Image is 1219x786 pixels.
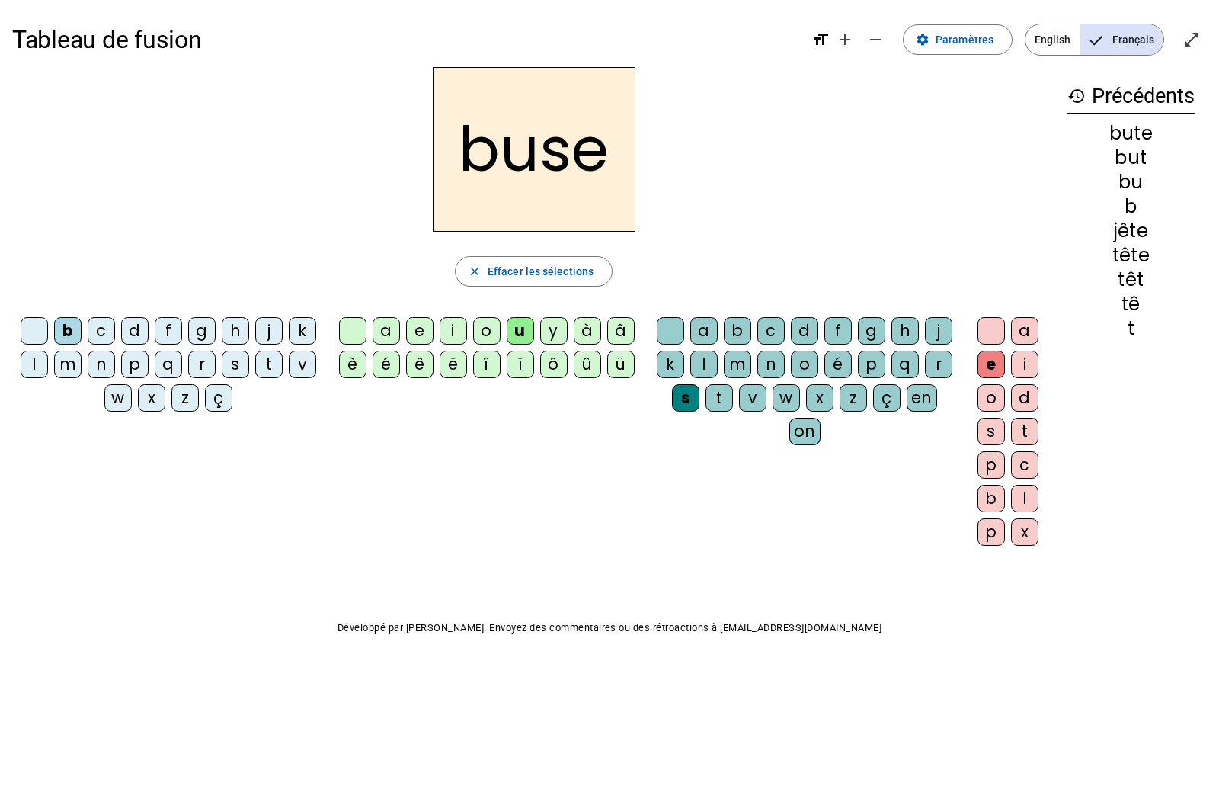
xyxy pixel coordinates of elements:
span: English [1025,24,1080,55]
div: z [840,384,867,412]
div: i [440,317,467,345]
div: e [406,317,434,345]
div: l [21,351,48,378]
div: d [121,317,149,345]
mat-icon: history [1067,87,1086,105]
button: Paramètres [903,24,1013,55]
div: f [155,317,182,345]
button: Entrer en plein écran [1176,24,1207,55]
span: Français [1080,24,1163,55]
mat-icon: open_in_full [1182,30,1201,49]
div: u [507,317,534,345]
div: c [88,317,115,345]
div: c [757,317,785,345]
div: m [54,351,82,378]
div: ü [607,351,635,378]
div: ê [406,351,434,378]
div: g [188,317,216,345]
div: y [540,317,568,345]
button: Diminuer la taille de la police [860,24,891,55]
div: d [791,317,818,345]
div: s [222,351,249,378]
div: ç [873,384,901,412]
div: o [977,384,1005,412]
span: Effacer les sélections [488,262,594,281]
div: a [373,317,400,345]
p: Développé par [PERSON_NAME]. Envoyez des commentaires ou des rétroactions à [EMAIL_ADDRESS][DOMAI... [12,619,1207,637]
div: r [188,351,216,378]
div: t [705,384,733,412]
mat-icon: add [836,30,854,49]
div: n [88,351,115,378]
div: v [289,351,316,378]
div: o [791,351,818,378]
div: d [1011,384,1038,412]
span: Paramètres [936,30,993,49]
div: tête [1067,246,1195,265]
div: x [1011,518,1038,546]
div: m [724,351,751,378]
div: l [690,351,718,378]
div: s [977,418,1005,445]
div: b [724,317,751,345]
div: on [789,418,821,445]
div: c [1011,451,1038,479]
div: b [1067,197,1195,216]
div: t [1067,319,1195,338]
div: q [891,351,919,378]
mat-button-toggle-group: Language selection [1025,24,1164,56]
div: û [574,351,601,378]
div: l [1011,485,1038,512]
div: h [891,317,919,345]
div: tê [1067,295,1195,313]
div: s [672,384,699,412]
div: ï [507,351,534,378]
div: a [690,317,718,345]
div: p [977,451,1005,479]
div: têt [1067,271,1195,289]
div: j [925,317,952,345]
mat-icon: format_size [811,30,830,49]
div: q [155,351,182,378]
div: ô [540,351,568,378]
mat-icon: settings [916,33,929,47]
div: n [757,351,785,378]
div: é [824,351,852,378]
div: x [806,384,833,412]
div: r [925,351,952,378]
h1: Tableau de fusion [12,15,799,64]
div: o [473,317,501,345]
div: en [907,384,937,412]
div: bu [1067,173,1195,191]
div: x [138,384,165,412]
button: Augmenter la taille de la police [830,24,860,55]
div: z [171,384,199,412]
div: p [121,351,149,378]
div: t [255,351,283,378]
div: w [104,384,132,412]
div: v [739,384,766,412]
button: Effacer les sélections [455,256,613,287]
div: e [977,351,1005,378]
div: f [824,317,852,345]
div: ë [440,351,467,378]
div: à [574,317,601,345]
div: bute [1067,124,1195,143]
div: i [1011,351,1038,378]
div: w [773,384,800,412]
div: î [473,351,501,378]
h2: buse [433,67,635,232]
div: p [977,518,1005,546]
div: jête [1067,222,1195,240]
div: b [54,317,82,345]
div: k [657,351,684,378]
mat-icon: remove [866,30,885,49]
div: ç [205,384,232,412]
div: a [1011,317,1038,345]
div: h [222,317,249,345]
div: t [1011,418,1038,445]
h3: Précédents [1067,79,1195,114]
div: k [289,317,316,345]
div: b [977,485,1005,512]
div: â [607,317,635,345]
